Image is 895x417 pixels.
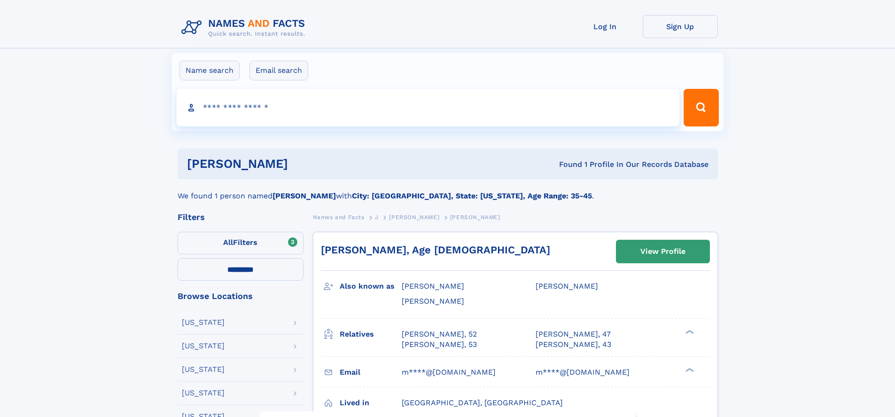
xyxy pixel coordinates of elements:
[182,389,225,397] div: [US_STATE]
[683,329,694,335] div: ❯
[389,214,439,220] span: [PERSON_NAME]
[179,61,240,80] label: Name search
[402,282,464,291] span: [PERSON_NAME]
[178,213,304,221] div: Filters
[340,278,402,294] h3: Also known as
[375,211,379,223] a: J
[340,364,402,380] h3: Email
[182,366,225,373] div: [US_STATE]
[182,319,225,326] div: [US_STATE]
[568,15,643,38] a: Log In
[321,244,550,256] a: [PERSON_NAME], Age [DEMOGRAPHIC_DATA]
[187,158,424,170] h1: [PERSON_NAME]
[402,339,477,350] a: [PERSON_NAME], 53
[313,211,365,223] a: Names and Facts
[223,238,233,247] span: All
[177,89,680,126] input: search input
[450,214,500,220] span: [PERSON_NAME]
[178,292,304,300] div: Browse Locations
[272,191,336,200] b: [PERSON_NAME]
[249,61,308,80] label: Email search
[340,326,402,342] h3: Relatives
[640,241,685,262] div: View Profile
[402,398,563,407] span: [GEOGRAPHIC_DATA], [GEOGRAPHIC_DATA]
[178,232,304,254] label: Filters
[178,15,313,40] img: Logo Names and Facts
[375,214,379,220] span: J
[536,329,611,339] a: [PERSON_NAME], 47
[684,89,718,126] button: Search Button
[182,342,225,350] div: [US_STATE]
[536,282,598,291] span: [PERSON_NAME]
[402,329,477,339] a: [PERSON_NAME], 52
[683,367,694,373] div: ❯
[402,297,464,306] span: [PERSON_NAME]
[616,240,709,263] a: View Profile
[340,395,402,411] h3: Lived in
[643,15,718,38] a: Sign Up
[389,211,439,223] a: [PERSON_NAME]
[352,191,592,200] b: City: [GEOGRAPHIC_DATA], State: [US_STATE], Age Range: 35-45
[423,159,708,170] div: Found 1 Profile In Our Records Database
[178,179,718,202] div: We found 1 person named with .
[536,339,611,350] a: [PERSON_NAME], 43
